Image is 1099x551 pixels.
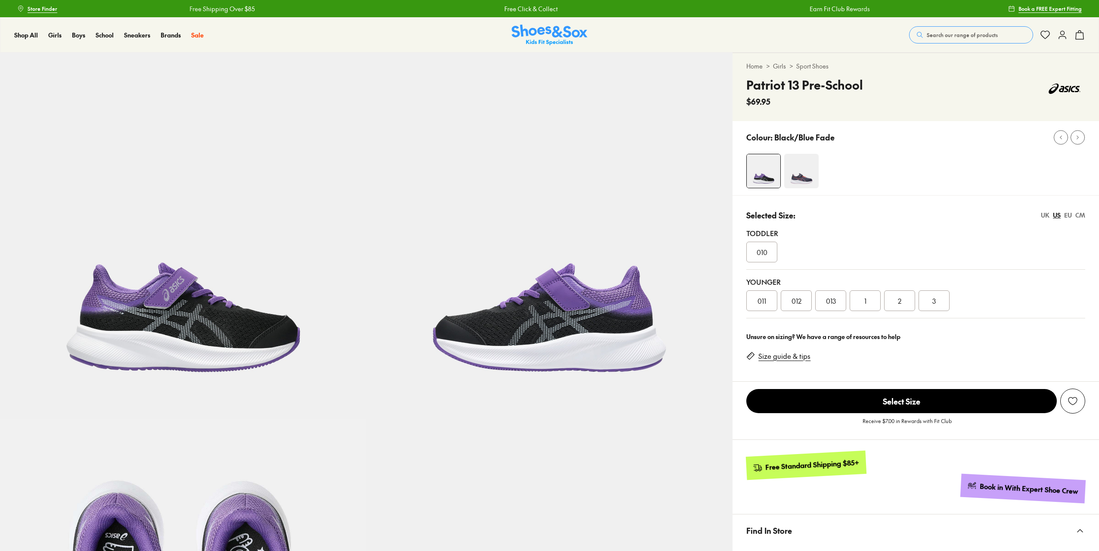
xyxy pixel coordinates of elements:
a: Boys [72,31,85,40]
img: 4-548360_1 [747,154,780,188]
div: UK [1041,211,1049,220]
button: Find In Store [733,514,1099,547]
span: 1 [864,296,866,306]
span: 3 [932,296,936,306]
span: Sale [191,31,204,39]
h4: Patriot 13 Pre-School [746,76,863,94]
div: CM [1075,211,1085,220]
a: Sneakers [124,31,150,40]
p: Selected Size: [746,209,795,221]
button: Add to Wishlist [1060,389,1085,414]
span: 011 [758,296,766,306]
span: Find In Store [746,518,792,543]
span: 012 [792,296,801,306]
span: Sneakers [124,31,150,39]
p: Colour: [746,131,773,143]
span: School [96,31,114,39]
a: Girls [773,62,786,71]
img: Vendor logo [1044,76,1085,102]
span: $69.95 [746,96,770,107]
a: School [96,31,114,40]
div: EU [1064,211,1072,220]
a: Sport Shoes [796,62,829,71]
div: Younger [746,277,1085,287]
div: Free Standard Shipping $85+ [765,458,860,472]
img: SNS_Logo_Responsive.svg [512,25,587,46]
span: Store Finder [28,5,57,12]
a: Size guide & tips [758,352,810,361]
span: 013 [826,296,836,306]
p: Black/Blue Fade [774,131,835,143]
img: 5-548361_1 [366,53,733,419]
a: Brands [161,31,181,40]
a: Book in With Expert Shoe Crew [960,474,1086,504]
a: Store Finder [17,1,57,16]
a: Home [746,62,763,71]
a: Girls [48,31,62,40]
div: > > [746,62,1085,71]
a: Earn Fit Club Rewards [800,4,860,13]
div: Unsure on sizing? We have a range of resources to help [746,332,1085,341]
span: Select Size [746,389,1057,413]
span: Brands [161,31,181,39]
a: Shoes & Sox [512,25,587,46]
a: Shop All [14,31,38,40]
button: Select Size [746,389,1057,414]
a: Book a FREE Expert Fitting [1008,1,1082,16]
span: 010 [757,247,767,257]
span: Shop All [14,31,38,39]
div: Book in With Expert Shoe Crew [980,482,1079,496]
a: Free Shipping Over $85 [180,4,245,13]
div: Toddler [746,228,1085,238]
p: Receive $7.00 in Rewards with Fit Club [863,417,952,433]
div: US [1053,211,1061,220]
span: Book a FREE Expert Fitting [1018,5,1082,12]
span: Search our range of products [927,31,998,39]
span: Girls [48,31,62,39]
span: Boys [72,31,85,39]
a: Free Standard Shipping $85+ [746,451,866,480]
a: Sale [191,31,204,40]
a: Free Click & Collect [495,4,548,13]
span: 2 [898,296,901,306]
img: 4-522344_1 [784,154,819,188]
button: Search our range of products [909,26,1033,44]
